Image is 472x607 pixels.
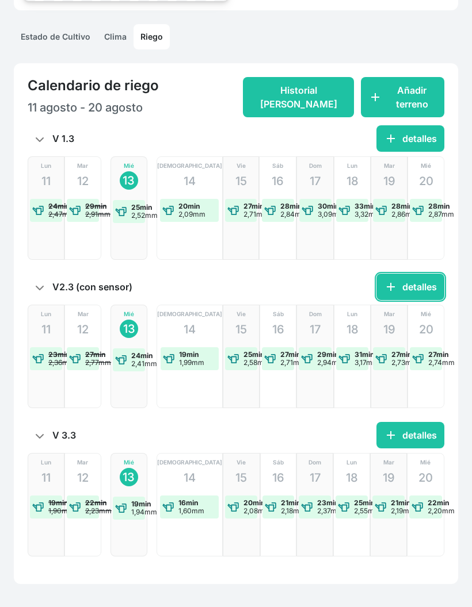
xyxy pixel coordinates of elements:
[376,274,444,300] button: adddetalles
[235,172,247,190] p: 15
[48,359,75,367] p: 2,36mm
[272,469,284,486] p: 16
[309,162,322,170] p: Dom
[418,469,433,486] p: 20
[346,469,358,486] p: 18
[179,359,204,367] p: 1,99mm
[309,458,321,467] p: Dom
[280,350,300,359] strong: 27min
[184,469,196,486] p: 14
[115,206,127,217] img: water-event
[317,359,344,367] p: 2,94mm
[318,210,345,218] p: 3,09mm
[302,205,313,216] img: water-event
[28,276,140,298] p: V2.3 (con sensor)
[32,501,44,513] img: water-event
[237,310,246,318] p: Vie
[85,507,112,515] p: 2,23mm
[48,210,75,218] p: 2,47mm
[157,310,222,318] p: [DEMOGRAPHIC_DATA]
[281,507,306,515] p: 2,18mm
[184,172,196,190] p: 14
[237,162,246,170] p: Vie
[375,205,387,216] img: water-event
[391,350,412,359] strong: 27min
[124,458,134,467] p: Mié
[428,202,450,210] strong: 28min
[115,354,127,366] img: water-event
[317,507,343,515] p: 2,37mm
[384,310,395,318] p: Mar
[412,353,424,364] img: water-event
[131,203,152,212] strong: 25min
[301,501,313,513] img: water-event
[48,507,74,515] p: 1,90mm
[243,210,269,218] p: 2,71mm
[131,360,157,368] p: 2,41mm
[347,172,359,190] p: 18
[419,321,433,338] p: 20
[280,210,307,218] p: 2,84mm
[97,24,134,49] a: Clima
[272,172,284,190] p: 16
[69,205,81,216] img: water-event
[375,353,387,364] img: water-event
[179,350,199,359] strong: 19min
[301,353,313,364] img: water-event
[243,350,264,359] strong: 25min
[235,469,247,486] p: 15
[131,351,153,360] strong: 24min
[384,162,395,170] p: Mar
[41,310,51,318] p: Lun
[280,359,306,367] p: 2,71mm
[28,99,236,116] p: 11 agosto - 20 agosto
[347,162,357,170] p: Lun
[77,172,89,190] p: 12
[317,350,338,359] strong: 29min
[384,132,398,145] span: add
[115,502,127,514] img: water-event
[41,162,51,170] p: Lun
[355,359,379,367] p: 3,17mm
[361,77,444,117] button: addAñadir terreno
[237,458,246,467] p: Vie
[355,350,374,359] strong: 31min
[272,162,283,170] p: Sáb
[131,508,157,516] p: 1,94mm
[227,205,239,216] img: water-event
[428,507,455,515] p: 2,20mm
[85,498,106,507] strong: 22min
[162,501,174,513] img: water-event
[428,359,455,367] p: 2,74mm
[391,507,416,515] p: 2,19mm
[310,321,321,338] p: 17
[235,321,247,338] p: 15
[48,350,70,359] strong: 23min
[14,24,97,49] a: Estado de Cultivo
[85,202,106,210] strong: 29min
[85,359,111,367] p: 2,77mm
[78,310,89,318] p: Mar
[227,501,239,513] img: water-event
[375,501,386,513] img: water-event
[134,24,170,49] a: Riego
[28,424,83,446] p: V 3.3
[41,321,51,338] p: 11
[384,280,398,294] span: add
[123,320,135,337] p: 13
[383,469,395,486] p: 19
[338,205,350,216] img: water-event
[338,501,349,513] img: water-event
[77,458,88,467] p: Mar
[243,77,354,117] button: Historial [PERSON_NAME]
[28,77,236,94] h4: Calendario de riego
[243,202,264,210] strong: 27min
[310,469,321,486] p: 17
[85,350,105,359] strong: 27min
[412,205,424,216] img: water-event
[421,162,431,170] p: Mié
[178,202,200,210] strong: 20min
[41,172,51,190] p: 11
[272,321,284,338] p: 16
[77,469,89,486] p: 12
